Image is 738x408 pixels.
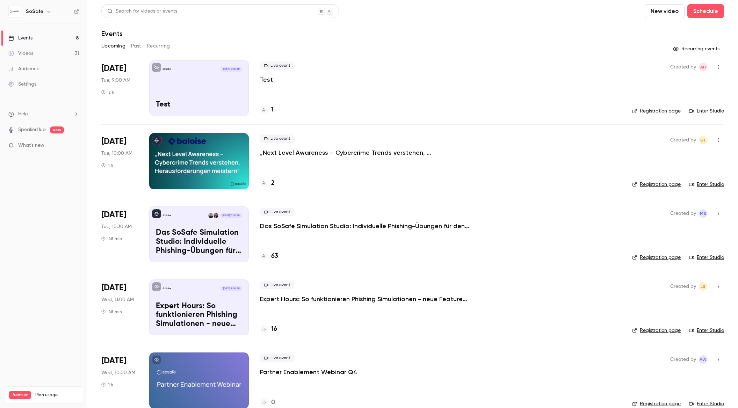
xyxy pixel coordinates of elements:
a: Registration page [632,400,681,407]
a: 2 [260,178,275,188]
span: Tue, 10:30 AM [101,223,132,230]
h4: 16 [271,325,277,334]
div: Events [8,35,32,42]
span: AW [700,355,707,364]
h4: 63 [271,252,278,261]
span: Wed, 10:00 AM [101,369,135,376]
span: MS [700,209,706,218]
div: Audience [8,65,39,72]
a: Partner Enablement Webinar Q4 [260,368,357,376]
span: [DATE] [101,136,126,147]
span: Plan usage [35,392,79,398]
div: 1 h [101,382,113,387]
a: Enter Studio [689,327,724,334]
span: Live event [260,134,295,143]
span: Tue, 9:00 AM [101,77,130,84]
p: Das SoSafe Simulation Studio: Individuelle Phishing-Übungen für den öffentlichen Sektor [156,228,242,255]
span: Created by [670,355,696,364]
button: Recurring events [670,43,724,54]
a: Enter Studio [689,108,724,115]
a: Das SoSafe Simulation Studio: Individuelle Phishing-Übungen für den öffentlichen Sektor [260,222,470,230]
span: [DATE] [101,209,126,220]
div: 1 h [101,162,113,168]
a: SpeakerHub [18,126,46,133]
span: LS [701,282,706,291]
a: Registration page [632,108,681,115]
p: SoSafe [162,67,171,71]
span: [DATE] 9:00 AM [221,67,242,72]
span: Created by [670,136,696,144]
div: Sep 9 Tue, 9:00 AM (Europe/Berlin) [101,60,138,116]
span: Tue, 10:00 AM [101,150,132,157]
span: ST [700,136,706,144]
span: Live event [260,354,295,362]
a: „Next Level Awareness – Cybercrime Trends verstehen, Herausforderungen meistern“ Telekom Schweiz ... [260,148,470,157]
span: Adriana Hanika [699,63,707,71]
p: Expert Hours: So funktionieren Phishing Simulationen - neue Features, Tipps & Tricks [156,302,242,329]
a: Expert Hours: So funktionieren Phishing Simulationen - neue Features, Tipps & Tricks [260,295,470,303]
span: Created by [670,282,696,291]
span: [DATE] [101,355,126,366]
img: Arzu Döver [214,213,218,218]
span: Markus Stalf [699,209,707,218]
span: Wed, 11:00 AM [101,296,134,303]
a: Registration page [632,181,681,188]
span: Premium [9,391,31,399]
div: 45 min [101,236,122,241]
span: new [50,126,64,133]
div: Videos [8,50,33,57]
a: 0 [260,398,275,407]
img: SoSafe [9,6,20,17]
img: Gabriel Simkin [208,213,213,218]
div: Sep 9 Tue, 10:00 AM (Europe/Berlin) [101,133,138,189]
button: New video [645,4,685,18]
span: [DATE] [101,282,126,293]
a: Registration page [632,254,681,261]
button: Upcoming [101,41,125,52]
span: Created by [670,63,696,71]
span: Luise Schulz [699,282,707,291]
span: What's new [18,142,44,149]
span: Alexandra Wasilewski [699,355,707,364]
span: AH [700,63,706,71]
li: help-dropdown-opener [8,110,79,118]
span: Created by [670,209,696,218]
div: Sep 10 Wed, 11:00 AM (Europe/Berlin) [101,279,138,335]
a: Registration page [632,327,681,334]
div: 2 h [101,89,114,95]
p: SoSafe [162,214,171,217]
button: Recurring [147,41,170,52]
a: Das SoSafe Simulation Studio: Individuelle Phishing-Übungen für den öffentlichen SektorSoSafeArzu... [149,206,249,262]
span: Live event [260,208,295,216]
div: Sep 9 Tue, 10:30 AM (Europe/Berlin) [101,206,138,262]
a: Test [260,75,273,84]
a: Enter Studio [689,400,724,407]
a: Enter Studio [689,181,724,188]
span: [DATE] 10:30 AM [220,213,242,218]
span: Live event [260,61,295,70]
span: [DATE] [101,63,126,74]
div: Settings [8,81,36,88]
iframe: Noticeable Trigger [71,143,79,149]
div: 45 min [101,309,122,314]
button: Past [131,41,141,52]
a: 63 [260,252,278,261]
span: Live event [260,281,295,289]
a: 16 [260,325,277,334]
a: 1 [260,105,274,115]
p: Test [156,100,242,109]
h4: 0 [271,398,275,407]
h6: SoSafe [26,8,43,15]
p: SoSafe [162,287,171,290]
h4: 2 [271,178,275,188]
h1: Events [101,29,123,38]
h4: 1 [271,105,274,115]
a: Enter Studio [689,254,724,261]
a: Test SoSafe[DATE] 9:00 AMTest [149,60,249,116]
div: Search for videos or events [107,8,177,15]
